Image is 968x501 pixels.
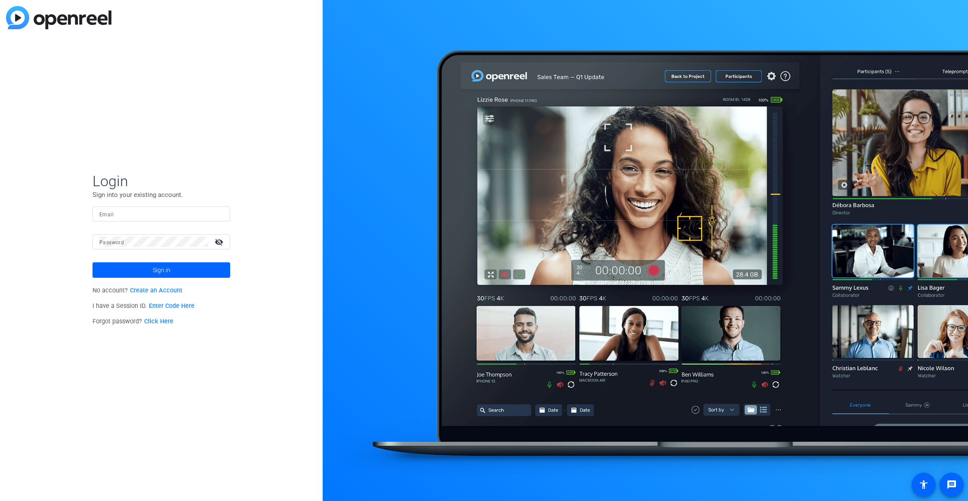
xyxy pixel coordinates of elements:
[210,236,230,248] mat-icon: visibility_off
[92,172,230,190] span: Login
[153,259,170,281] span: Sign in
[92,190,230,200] p: Sign into your existing account.
[92,318,173,325] span: Forgot password?
[144,318,173,325] a: Click Here
[99,212,114,218] mat-label: Email
[99,209,223,219] input: Enter Email Address
[130,287,182,294] a: Create an Account
[99,240,124,246] mat-label: Password
[919,479,929,490] mat-icon: accessibility
[92,262,230,278] button: Sign in
[92,302,194,310] span: I have a Session ID.
[946,479,957,490] mat-icon: message
[149,302,194,310] a: Enter Code Here
[6,6,111,29] img: blue-gradient.svg
[92,287,182,294] span: No account?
